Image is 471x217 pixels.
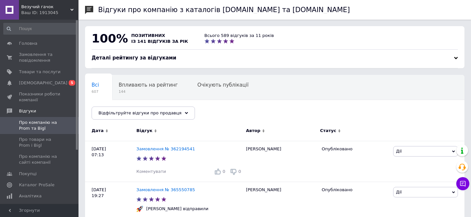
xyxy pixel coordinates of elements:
[92,89,99,94] span: 607
[19,80,67,86] span: [DEMOGRAPHIC_DATA]
[238,169,241,174] span: 0
[136,146,195,151] a: Замовлення № 362194541
[92,107,158,113] span: Опубліковані без комен...
[19,137,61,148] span: Про товари на Prom і Bigl
[456,177,469,190] button: Чат з покупцем
[396,149,402,154] span: Дії
[136,169,166,174] span: Коментувати
[69,80,75,86] span: 5
[92,32,128,45] span: 100%
[119,89,178,94] span: 144
[85,141,136,182] div: [DATE] 07:13
[19,171,37,177] span: Покупці
[136,169,166,175] div: Коментувати
[19,193,42,199] span: Аналітика
[204,33,274,39] div: Всього 589 відгуків за 11 років
[396,190,402,194] span: Дії
[322,146,388,152] div: Опубліковано
[19,41,37,46] span: Головна
[322,187,388,193] div: Опубліковано
[3,23,77,35] input: Пошук
[21,10,78,16] div: Ваш ID: 1913045
[19,69,61,75] span: Товари та послуги
[92,55,458,61] div: Деталі рейтингу за відгуками
[222,169,225,174] span: 0
[19,120,61,131] span: Про компанію на Prom та Bigl
[198,82,249,88] span: Очікують публікації
[145,206,210,212] div: [PERSON_NAME] відправили
[119,82,178,88] span: Впливають на рейтинг
[19,154,61,165] span: Про компанію на сайті компанії
[21,4,70,10] span: Везучий гачок
[92,55,176,61] span: Деталі рейтингу за відгуками
[85,100,171,125] div: Опубліковані без коментаря
[320,128,336,134] span: Статус
[246,128,260,134] span: Автор
[19,182,54,188] span: Каталог ProSale
[136,128,152,134] span: Відгук
[136,206,143,212] img: :rocket:
[92,128,104,134] span: Дата
[19,52,61,63] span: Замовлення та повідомлення
[98,6,350,14] h1: Відгуки про компанію з каталогів [DOMAIN_NAME] та [DOMAIN_NAME]
[98,110,182,115] span: Відфільтруйте відгуки про продавця
[131,33,165,38] span: позитивних
[19,91,61,103] span: Показники роботи компанії
[19,108,36,114] span: Відгуки
[136,187,195,192] a: Замовлення № 365550785
[243,141,319,182] div: [PERSON_NAME]
[92,82,99,88] span: Всі
[131,39,188,44] span: із 141 відгуків за рік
